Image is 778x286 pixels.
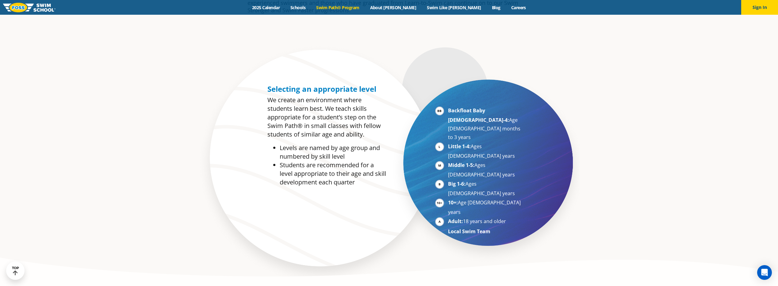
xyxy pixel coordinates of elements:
[448,218,463,225] strong: Adult:
[247,5,285,10] a: 2025 Calendar
[448,217,523,226] li: 18 years and older
[448,180,523,198] li: Ages [DEMOGRAPHIC_DATA] years
[448,106,523,141] li: Age [DEMOGRAPHIC_DATA] months to 3 years
[757,265,772,280] div: Open Intercom Messenger
[12,266,19,276] div: TOP
[448,107,509,123] strong: Backfloat Baby [DEMOGRAPHIC_DATA]-4:
[448,199,458,206] strong: 10+:
[280,144,386,161] li: Levels are named by age group and numbered by skill level
[365,5,422,10] a: About [PERSON_NAME]
[448,162,474,168] strong: Middle 1-5:
[506,5,531,10] a: Careers
[285,5,311,10] a: Schools
[448,142,523,160] li: Ages [DEMOGRAPHIC_DATA] years
[267,96,386,139] p: We create an environment where students learn best. We teach skills appropriate for a student’s s...
[448,198,523,216] li: Age [DEMOGRAPHIC_DATA] years
[422,5,487,10] a: Swim Like [PERSON_NAME]
[448,180,466,187] strong: Big 1-6:
[311,5,365,10] a: Swim Path® Program
[486,5,506,10] a: Blog
[267,84,376,94] span: Selecting an appropriate level
[448,161,523,179] li: Ages [DEMOGRAPHIC_DATA] years
[448,143,471,150] strong: Little 1-4:
[3,3,56,12] img: FOSS Swim School Logo
[448,228,490,235] strong: Local Swim Team
[280,161,386,187] li: Students are recommended for a level appropriate to their age and skill development each quarter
